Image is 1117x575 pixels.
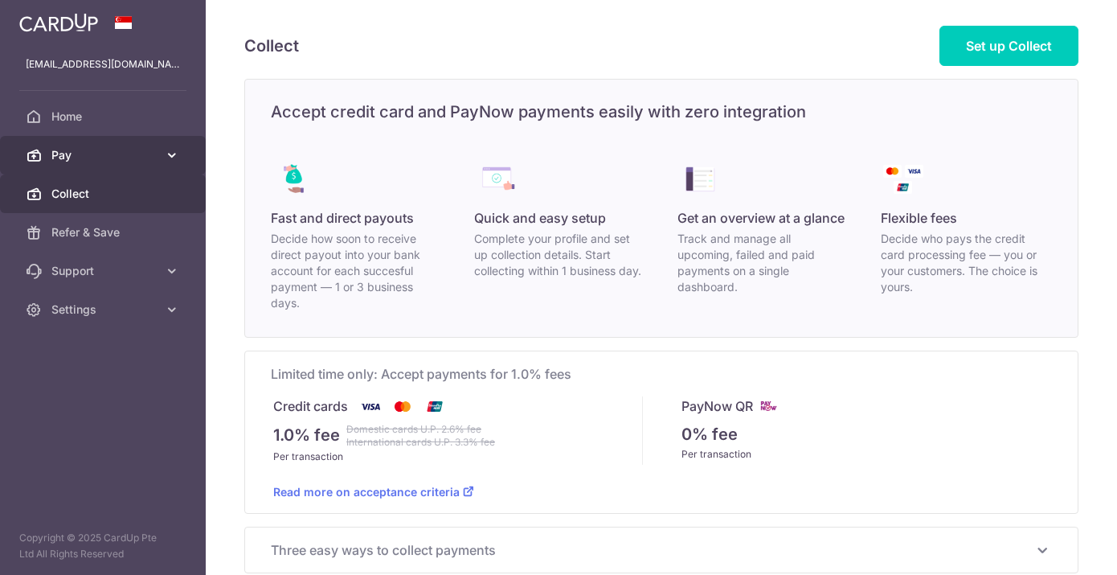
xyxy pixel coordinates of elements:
[271,231,442,311] p: Decide how soon to receive direct payout into your bank account for each succesful payment — 1 or...
[273,485,474,499] a: Read more on acceptance criteria
[346,423,495,449] strike: Domestic cards U.P. 2.6% fee International cards U.P. 3.3% fee
[759,396,779,416] img: paynow-md-4fe65508ce96feda548756c5ee0e473c78d4820b8ea51387c6e4ad89e58a5e61.png
[881,208,957,228] span: Flexible fees
[51,302,158,318] span: Settings
[474,231,645,279] p: Complete your profile and set up collection details. Start collecting within 1 business day.
[881,231,1052,295] p: Decide who pays the credit card processing fee — you or your customers. The choice is yours.
[37,11,70,26] span: Help
[271,364,1052,384] span: Limited time only: Accept payments for 1.0% fees
[244,33,299,59] h5: Collect
[677,208,845,228] span: Get an overview at a glance
[51,263,158,279] span: Support
[681,396,753,416] p: PayNow QR
[677,231,849,295] p: Track and manage all upcoming, failed and paid payments on a single dashboard.
[419,396,451,417] img: Union Pay
[271,157,316,202] img: collect_benefits-direct_payout-68d016c079b23098044efbcd1479d48bd02143683a084563df2606996dc465b2.png
[677,157,722,202] img: collect_benefits-all-in-one-overview-ecae168be53d4dea631b4473abdc9059fc34e556e287cb8dd7d0b18560f7...
[354,396,387,417] img: Visa
[387,396,419,417] img: Mastercard
[474,157,519,202] img: collect_benefits-quick_setup-238ffe9d55e53beed05605bc46673ff5ef3689472e416b62ebc7d0ab8d3b3a0b.png
[271,208,414,228] span: Fast and direct payouts
[474,208,606,228] span: Quick and easy setup
[271,540,1033,560] span: Three easy ways to collect payments
[51,186,158,202] span: Collect
[271,540,1052,560] p: Three easy ways to collect payments
[881,157,926,202] img: collect_benefits-payment-logos-dce544b9a714b2bc395541eb8d6324069de0a0c65b63ad9c2b4d71e4e11ae343.png
[273,449,642,465] div: Per transaction
[19,13,98,32] img: CardUp
[245,99,1078,125] h5: Accept credit card and PayNow payments easily with zero integration
[51,147,158,163] span: Pay
[273,396,348,417] p: Credit cards
[681,422,738,446] p: 0% fee
[51,109,158,125] span: Home
[939,26,1078,66] a: Set up Collect
[26,56,180,72] p: [EMAIL_ADDRESS][DOMAIN_NAME]
[966,38,1052,54] span: Set up Collect
[273,423,340,449] p: 1.0% fee
[681,446,1050,462] div: Per transaction
[51,224,158,240] span: Refer & Save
